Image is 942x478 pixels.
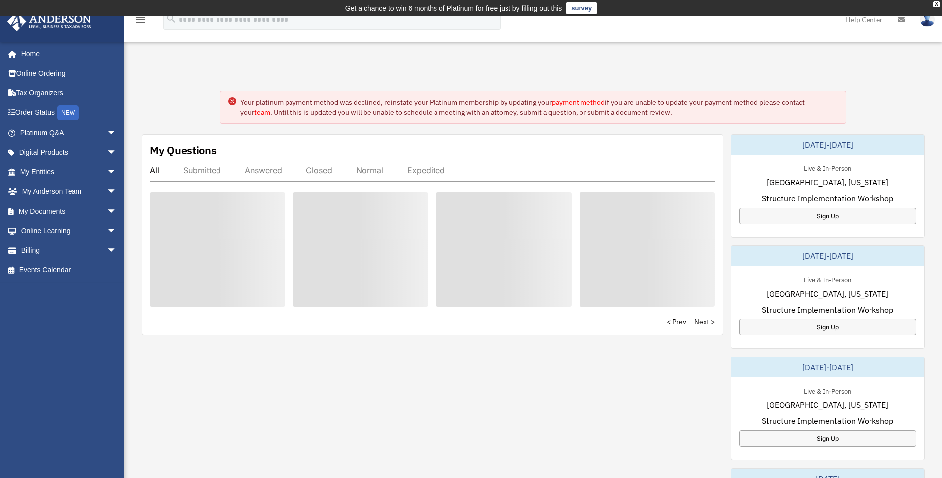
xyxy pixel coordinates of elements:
[166,13,177,24] i: search
[796,162,859,173] div: Live & In-Person
[552,98,605,107] a: payment method
[667,317,686,327] a: < Prev
[134,14,146,26] i: menu
[920,12,935,27] img: User Pic
[796,274,859,284] div: Live & In-Person
[183,165,221,175] div: Submitted
[107,201,127,222] span: arrow_drop_down
[7,103,132,123] a: Order StatusNEW
[407,165,445,175] div: Expedited
[306,165,332,175] div: Closed
[245,165,282,175] div: Answered
[107,182,127,202] span: arrow_drop_down
[134,17,146,26] a: menu
[356,165,383,175] div: Normal
[107,162,127,182] span: arrow_drop_down
[57,105,79,120] div: NEW
[566,2,597,14] a: survey
[254,108,270,117] a: team
[4,12,94,31] img: Anderson Advisors Platinum Portal
[240,97,838,117] div: Your platinum payment method was declined, reinstate your Platinum membership by updating your if...
[7,182,132,202] a: My Anderson Teamarrow_drop_down
[7,143,132,162] a: Digital Productsarrow_drop_down
[7,201,132,221] a: My Documentsarrow_drop_down
[762,304,893,316] span: Structure Implementation Workshop
[7,44,127,64] a: Home
[933,1,940,7] div: close
[7,260,132,280] a: Events Calendar
[150,165,159,175] div: All
[762,192,893,204] span: Structure Implementation Workshop
[731,246,924,266] div: [DATE]-[DATE]
[731,135,924,155] div: [DATE]-[DATE]
[739,319,916,335] a: Sign Up
[739,430,916,447] a: Sign Up
[739,208,916,224] a: Sign Up
[767,176,888,188] span: [GEOGRAPHIC_DATA], [US_STATE]
[107,221,127,241] span: arrow_drop_down
[7,221,132,241] a: Online Learningarrow_drop_down
[762,415,893,427] span: Structure Implementation Workshop
[767,288,888,300] span: [GEOGRAPHIC_DATA], [US_STATE]
[150,143,217,158] div: My Questions
[7,64,132,83] a: Online Ordering
[107,123,127,143] span: arrow_drop_down
[796,385,859,396] div: Live & In-Person
[345,2,562,14] div: Get a chance to win 6 months of Platinum for free just by filling out this
[7,162,132,182] a: My Entitiesarrow_drop_down
[107,143,127,163] span: arrow_drop_down
[731,357,924,377] div: [DATE]-[DATE]
[7,123,132,143] a: Platinum Q&Aarrow_drop_down
[7,83,132,103] a: Tax Organizers
[694,317,715,327] a: Next >
[107,240,127,261] span: arrow_drop_down
[7,240,132,260] a: Billingarrow_drop_down
[767,399,888,411] span: [GEOGRAPHIC_DATA], [US_STATE]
